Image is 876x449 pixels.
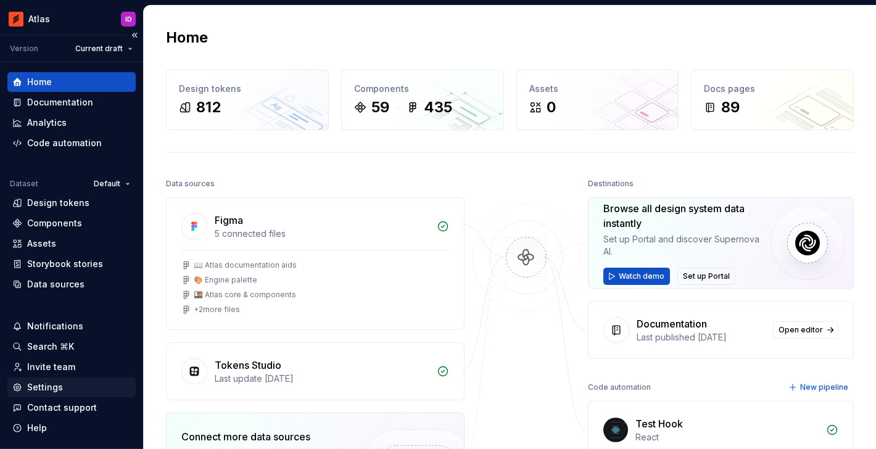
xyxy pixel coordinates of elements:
[779,325,823,335] span: Open editor
[7,93,136,112] a: Documentation
[215,213,243,228] div: Figma
[126,27,143,44] button: Collapse sidebar
[215,373,429,385] div: Last update [DATE]
[7,274,136,294] a: Data sources
[179,83,316,95] div: Design tokens
[88,175,136,192] button: Default
[28,13,50,25] div: Atlas
[7,234,136,253] a: Assets
[166,342,465,400] a: Tokens StudioLast update [DATE]
[9,12,23,27] img: 102f71e4-5f95-4b3f-aebe-9cae3cf15d45.png
[773,321,838,339] a: Open editor
[7,316,136,336] button: Notifications
[637,316,707,331] div: Documentation
[341,70,504,130] a: Components59435
[166,70,329,130] a: Design tokens812
[27,197,89,209] div: Design tokens
[94,179,120,189] span: Default
[27,237,56,250] div: Assets
[7,377,136,397] a: Settings
[7,357,136,377] a: Invite team
[7,254,136,274] a: Storybook stories
[603,201,771,231] div: Browse all design system data instantly
[7,193,136,213] a: Design tokens
[196,97,221,117] div: 812
[529,83,666,95] div: Assets
[215,228,429,240] div: 5 connected files
[637,331,766,344] div: Last published [DATE]
[194,290,296,300] div: 🍱 Atlas core & components
[27,137,102,149] div: Code automation
[215,358,281,373] div: Tokens Studio
[7,213,136,233] a: Components
[619,271,664,281] span: Watch demo
[10,44,38,54] div: Version
[603,268,670,285] button: Watch demo
[588,175,634,192] div: Destinations
[588,379,651,396] div: Code automation
[27,361,75,373] div: Invite team
[603,233,771,258] div: Set up Portal and discover Supernova AI.
[125,14,132,24] div: ID
[7,133,136,153] a: Code automation
[7,398,136,418] button: Contact support
[7,72,136,92] a: Home
[181,429,342,444] div: Connect more data sources
[27,258,103,270] div: Storybook stories
[70,40,138,57] button: Current draft
[27,381,63,393] div: Settings
[7,113,136,133] a: Analytics
[166,175,215,192] div: Data sources
[635,416,683,431] div: Test Hook
[27,117,67,129] div: Analytics
[516,70,679,130] a: Assets0
[27,320,83,332] div: Notifications
[166,197,465,330] a: Figma5 connected files📖 Atlas documentation aids🎨 Engine palette🍱 Atlas core & components+2more f...
[424,97,452,117] div: 435
[10,179,38,189] div: Dataset
[166,28,208,47] h2: Home
[27,422,47,434] div: Help
[354,83,491,95] div: Components
[194,260,297,270] div: 📖 Atlas documentation aids
[27,278,85,290] div: Data sources
[704,83,841,95] div: Docs pages
[75,44,123,54] span: Current draft
[27,217,82,229] div: Components
[371,97,389,117] div: 59
[7,337,136,356] button: Search ⌘K
[677,268,735,285] button: Set up Portal
[785,379,854,396] button: New pipeline
[691,70,854,130] a: Docs pages89
[194,275,257,285] div: 🎨 Engine palette
[800,382,848,392] span: New pipeline
[721,97,740,117] div: 89
[547,97,556,117] div: 0
[27,96,93,109] div: Documentation
[27,402,97,414] div: Contact support
[2,6,141,32] button: AtlasID
[635,431,819,443] div: React
[27,76,52,88] div: Home
[683,271,730,281] span: Set up Portal
[7,418,136,438] button: Help
[27,340,74,353] div: Search ⌘K
[194,305,240,315] div: + 2 more files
